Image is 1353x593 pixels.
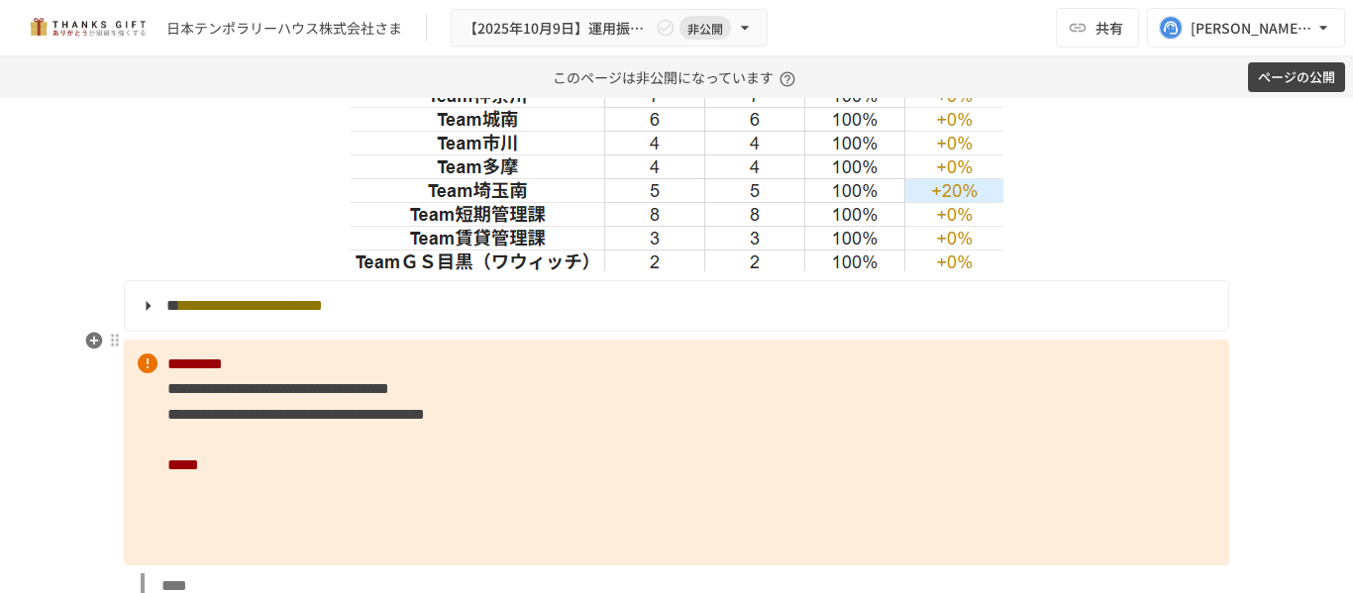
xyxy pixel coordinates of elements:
div: 日本テンポラリーハウス株式会社さま [166,18,402,39]
img: mMP1OxWUAhQbsRWCurg7vIHe5HqDpP7qZo7fRoNLXQh [24,12,151,44]
p: このページは非公開になっています [553,56,801,98]
span: 【2025年10月9日】運用振り返りミーティング [464,16,652,41]
span: 非公開 [679,18,731,39]
button: 【2025年10月9日】運用振り返りミーティング非公開 [451,9,768,48]
div: [PERSON_NAME][EMAIL_ADDRESS][DOMAIN_NAME] [1191,16,1313,41]
button: [PERSON_NAME][EMAIL_ADDRESS][DOMAIN_NAME] [1147,8,1345,48]
span: 共有 [1095,17,1123,39]
button: ページの公開 [1248,62,1345,93]
button: 共有 [1056,8,1139,48]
